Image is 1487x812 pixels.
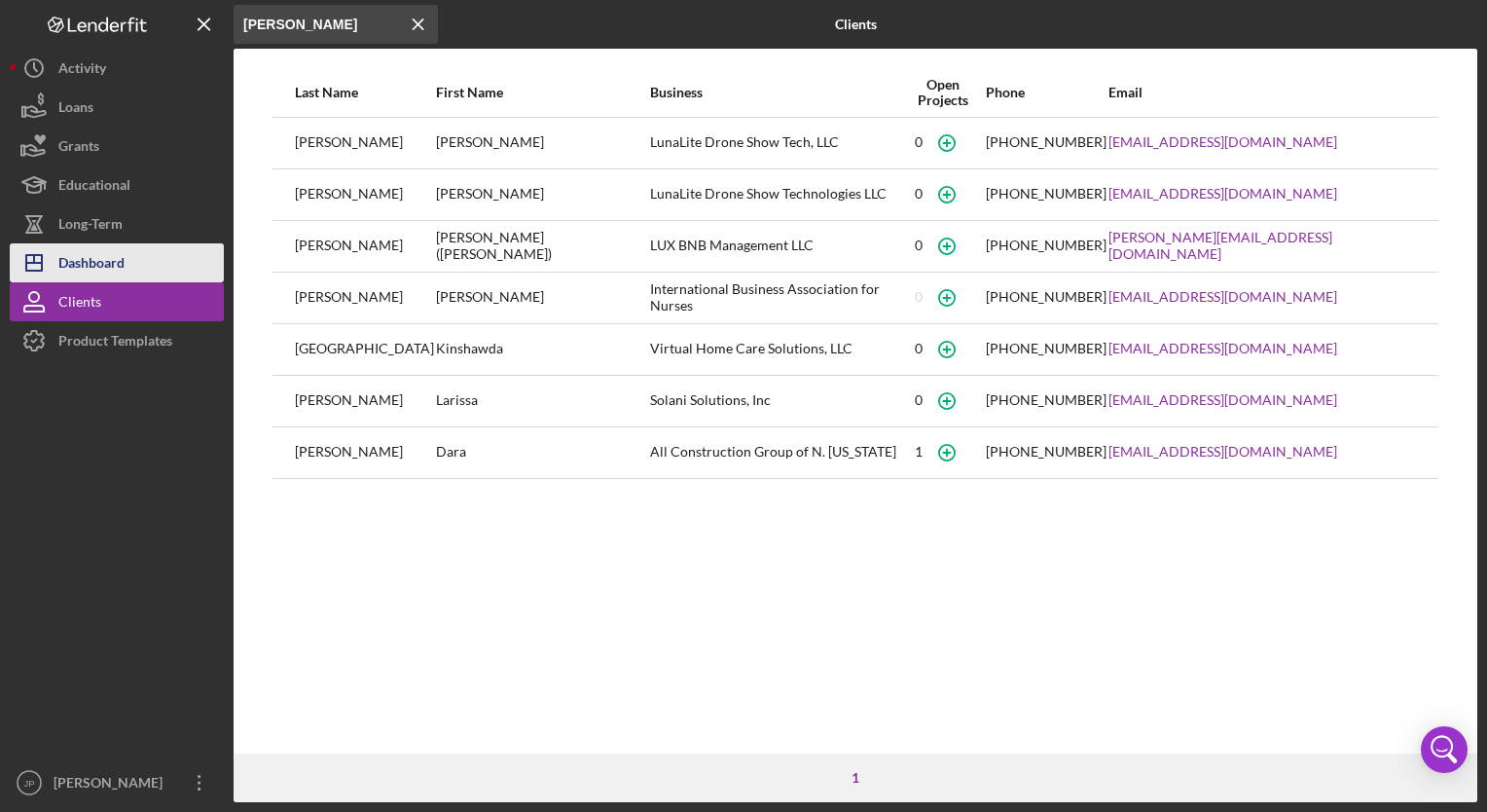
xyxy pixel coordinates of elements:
div: 0 [915,392,923,408]
div: Dashboard [58,243,125,287]
div: Long-Term [58,204,123,248]
div: Product Templates [58,321,172,365]
div: [PERSON_NAME] [436,170,648,219]
div: [PHONE_NUMBER] [986,444,1106,460]
div: International Business Association for Nurses [650,274,899,322]
input: Search [234,5,438,44]
b: Clients [835,17,877,32]
text: JP [23,778,34,789]
div: 0 [915,289,923,305]
div: Solani Solutions, Inc [650,377,899,425]
button: Product Templates [10,321,224,360]
div: LunaLite Drone Show Tech, LLC [650,119,899,167]
div: [PHONE_NUMBER] [986,392,1106,408]
div: Grants [58,127,99,170]
div: [PERSON_NAME] [436,274,648,322]
div: 0 [915,238,923,253]
div: [PERSON_NAME] [295,274,434,322]
button: Grants [10,127,224,166]
div: Last Name [295,85,434,100]
div: Dara [436,428,648,477]
button: Dashboard [10,243,224,282]
div: Educational [58,166,130,209]
div: Kinshawda [436,325,648,374]
div: [PERSON_NAME] [49,763,175,807]
div: [PHONE_NUMBER] [986,341,1106,356]
div: Clients [58,282,101,326]
div: [PHONE_NUMBER] [986,238,1106,253]
a: [EMAIL_ADDRESS][DOMAIN_NAME] [1108,134,1337,150]
div: [PERSON_NAME] [295,222,434,271]
div: LunaLite Drone Show Technologies LLC [650,170,899,219]
div: [PERSON_NAME] ([PERSON_NAME]) [436,222,648,271]
div: Activity [58,49,106,92]
a: [EMAIL_ADDRESS][DOMAIN_NAME] [1108,289,1337,305]
button: Educational [10,166,224,204]
div: [PERSON_NAME] [295,119,434,167]
a: [PERSON_NAME][EMAIL_ADDRESS][DOMAIN_NAME] [1108,230,1416,261]
div: Open Intercom Messenger [1421,726,1468,773]
button: Activity [10,49,224,88]
button: Long-Term [10,204,224,243]
div: All Construction Group of N. [US_STATE] [650,428,899,477]
div: 0 [915,134,923,150]
button: JP[PERSON_NAME] [10,763,224,802]
div: 1 [842,770,869,786]
div: [PHONE_NUMBER] [986,134,1106,150]
div: 1 [915,444,923,460]
div: First Name [436,85,648,100]
div: [PERSON_NAME] [295,428,434,477]
div: [PERSON_NAME] [295,170,434,219]
div: [PERSON_NAME] [436,119,648,167]
div: [PHONE_NUMBER] [986,186,1106,202]
div: [PHONE_NUMBER] [986,289,1106,305]
a: [EMAIL_ADDRESS][DOMAIN_NAME] [1108,392,1337,408]
div: Business [650,85,899,100]
div: Email [1108,85,1416,100]
div: Open Projects [901,77,984,108]
div: 0 [915,186,923,202]
div: LUX BNB Management LLC [650,222,899,271]
div: 0 [915,341,923,356]
div: Larissa [436,377,648,425]
button: Clients [10,282,224,321]
div: Phone [986,85,1106,100]
div: [GEOGRAPHIC_DATA] [295,325,434,374]
a: [EMAIL_ADDRESS][DOMAIN_NAME] [1108,444,1337,460]
a: [EMAIL_ADDRESS][DOMAIN_NAME] [1108,341,1337,356]
div: Virtual Home Care Solutions, LLC [650,325,899,374]
button: Loans [10,88,224,127]
a: [EMAIL_ADDRESS][DOMAIN_NAME] [1108,186,1337,202]
div: [PERSON_NAME] [295,377,434,425]
div: Loans [58,88,93,131]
